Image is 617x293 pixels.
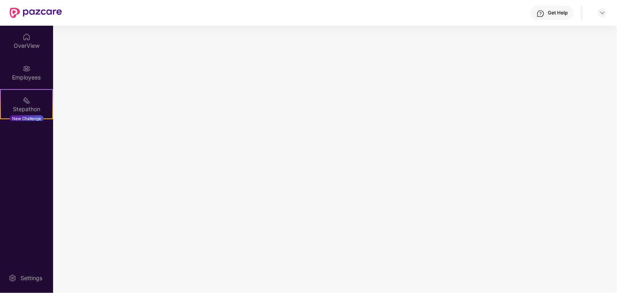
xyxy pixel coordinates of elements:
img: svg+xml;base64,PHN2ZyBpZD0iRW1wbG95ZWVzIiB4bWxucz0iaHR0cDovL3d3dy53My5vcmcvMjAwMC9zdmciIHdpZHRoPS... [23,65,31,73]
div: Settings [18,274,45,282]
img: svg+xml;base64,PHN2ZyBpZD0iU2V0dGluZy0yMHgyMCIgeG1sbnM9Imh0dHA6Ly93d3cudzMub3JnLzIwMDAvc3ZnIiB3aW... [8,274,16,282]
div: Get Help [548,10,568,16]
img: svg+xml;base64,PHN2ZyBpZD0iRHJvcGRvd24tMzJ4MzIiIHhtbG5zPSJodHRwOi8vd3d3LnczLm9yZy8yMDAwL3N2ZyIgd2... [599,10,606,16]
img: New Pazcare Logo [10,8,62,18]
img: svg+xml;base64,PHN2ZyB4bWxucz0iaHR0cDovL3d3dy53My5vcmcvMjAwMC9zdmciIHdpZHRoPSIyMSIgaGVpZ2h0PSIyMC... [23,96,31,104]
img: svg+xml;base64,PHN2ZyBpZD0iSGVscC0zMngzMiIgeG1sbnM9Imh0dHA6Ly93d3cudzMub3JnLzIwMDAvc3ZnIiB3aWR0aD... [537,10,545,18]
img: svg+xml;base64,PHN2ZyBpZD0iSG9tZSIgeG1sbnM9Imh0dHA6Ly93d3cudzMub3JnLzIwMDAvc3ZnIiB3aWR0aD0iMjAiIG... [23,33,31,41]
div: Stepathon [1,105,52,113]
div: New Challenge [10,115,43,122]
